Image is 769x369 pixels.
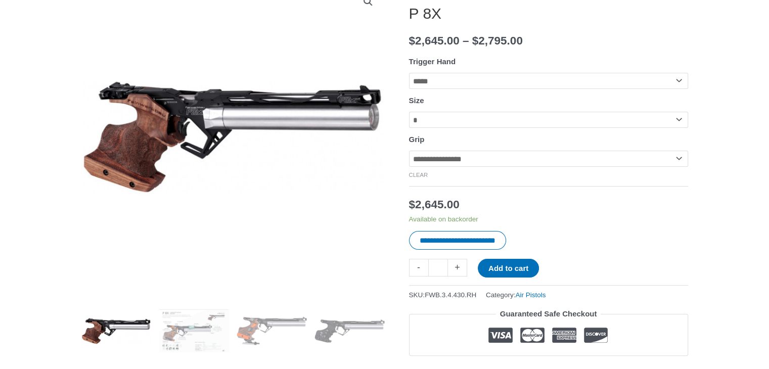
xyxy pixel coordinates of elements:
legend: Guaranteed Safe Checkout [496,307,601,321]
a: Air Pistols [515,291,546,299]
span: Category: [486,289,546,301]
a: + [448,259,467,276]
img: P 8X [81,296,152,366]
span: $ [472,34,479,47]
h1: P 8X [409,5,688,23]
bdi: 2,795.00 [472,34,523,47]
button: Add to cart [478,259,539,278]
label: Grip [409,135,425,144]
label: Size [409,96,424,105]
a: - [409,259,428,276]
span: $ [409,198,416,211]
img: P 8X - Image 3 [237,296,307,366]
span: – [463,34,469,47]
bdi: 2,645.00 [409,34,460,47]
label: Trigger Hand [409,57,456,66]
img: P 8X - Image 4 [314,296,385,366]
bdi: 2,645.00 [409,198,460,211]
span: SKU: [409,289,477,301]
a: Clear options [409,172,428,178]
span: $ [409,34,416,47]
img: P 8X - Image 2 [159,296,229,366]
span: FWB.3.4.430.RH [425,291,476,299]
input: Product quantity [428,259,448,276]
p: Available on backorder [409,215,688,224]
